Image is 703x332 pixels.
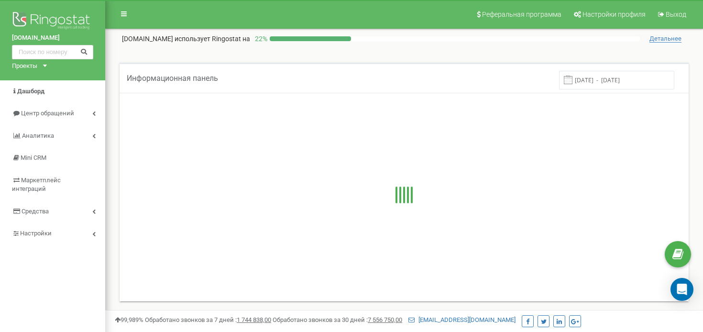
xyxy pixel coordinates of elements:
img: Ringostat logo [12,10,93,33]
span: использует Ringostat на [175,35,250,43]
u: 7 556 750,00 [368,316,402,323]
span: 99,989% [115,316,143,323]
input: Поиск по номеру [12,45,93,59]
span: Дашборд [17,88,44,95]
span: Обработано звонков за 7 дней : [145,316,271,323]
span: Средства [22,208,49,215]
span: Выход [666,11,686,18]
span: Обработано звонков за 30 дней : [273,316,402,323]
span: Настройки профиля [582,11,646,18]
p: [DOMAIN_NAME] [122,34,250,44]
div: Проекты [12,62,37,71]
span: Mini CRM [21,154,46,161]
span: Реферальная программа [482,11,561,18]
span: Центр обращений [21,110,74,117]
p: 22 % [250,34,270,44]
u: 1 744 838,00 [237,316,271,323]
a: [EMAIL_ADDRESS][DOMAIN_NAME] [408,316,516,323]
span: Информационная панель [127,74,218,83]
a: [DOMAIN_NAME] [12,33,93,43]
span: Настройки [20,230,52,237]
span: Маркетплейс интеграций [12,177,61,193]
span: Аналитика [22,132,54,139]
div: Open Intercom Messenger [670,278,693,301]
span: Детальнее [649,35,681,43]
